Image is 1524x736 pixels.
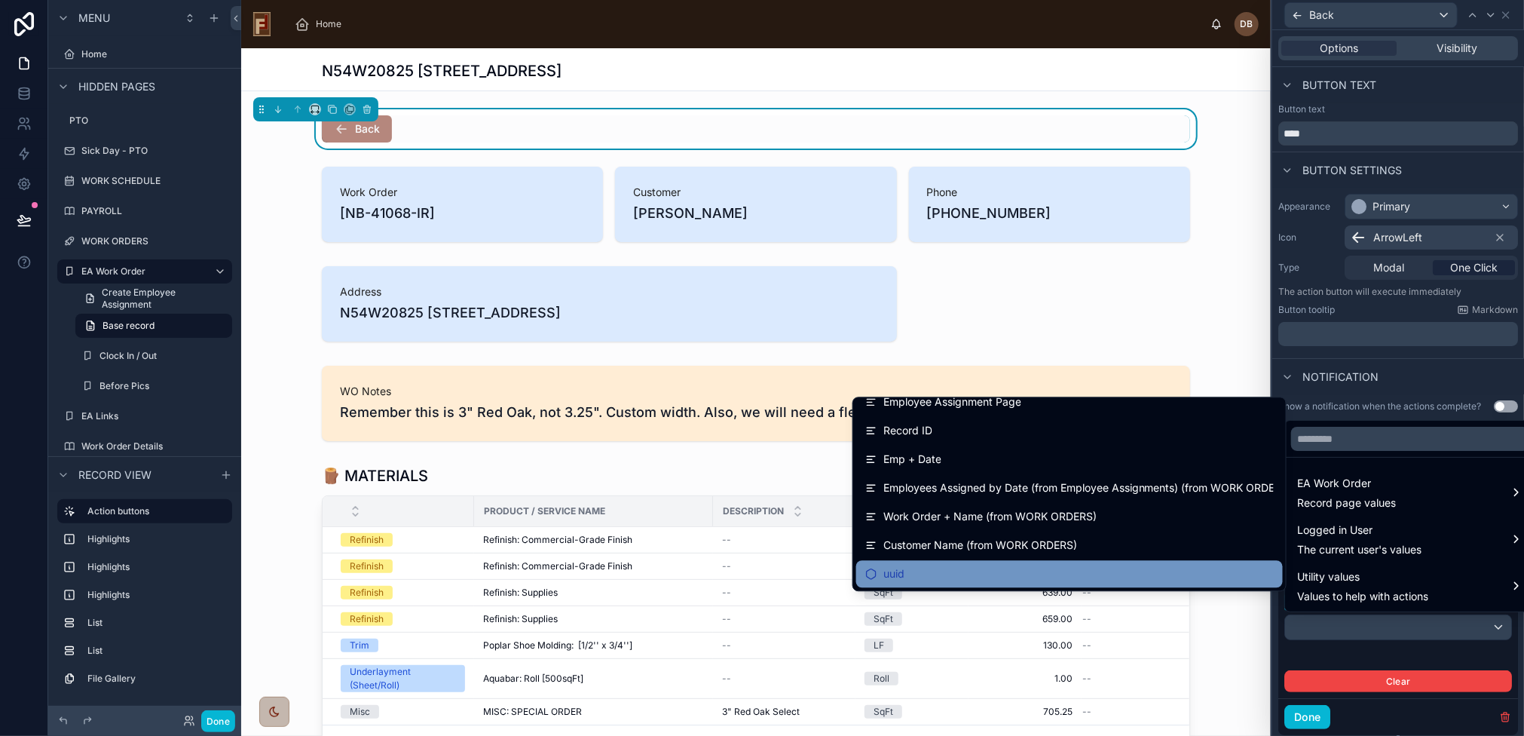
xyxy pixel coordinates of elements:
[883,508,1097,526] span: Work Order + Name (from WORK ORDERS)
[48,492,241,706] div: scrollable content
[1297,474,1396,492] span: EA Work Order
[81,265,202,278] label: EA Work Order
[1297,568,1428,586] span: Utility values
[290,11,352,38] a: Home
[81,205,229,217] label: PAYROLL
[81,235,229,247] label: WORK ORDERS
[57,109,232,133] a: PTO
[883,536,1077,554] span: Customer Name (from WORK ORDERS)
[81,48,229,60] label: Home
[87,561,226,573] label: Highlights
[253,12,271,36] img: App logo
[57,169,232,193] a: WORK SCHEDULE
[87,673,226,685] label: File Gallery
[201,710,235,732] button: Done
[723,505,784,517] span: Description
[75,374,232,398] a: Before Pics
[78,11,110,26] span: Menu
[57,229,232,253] a: WORK ORDERS
[57,42,232,66] a: Home
[99,380,229,392] label: Before Pics
[102,287,223,311] span: Create Employee Assignment
[81,175,229,187] label: WORK SCHEDULE
[78,79,155,94] span: Hidden pages
[75,344,232,368] a: Clock In / Out
[87,589,226,601] label: Highlights
[883,479,1274,497] span: Employees Assigned by Date (from Employee Assignments) (from WORK ORDERS)
[57,199,232,223] a: PAYROLL
[484,505,605,517] span: Product / Service Name
[883,565,904,583] span: uuid
[1297,589,1428,604] span: Values to help with actions
[57,404,232,428] a: EA Links
[283,8,1210,41] div: scrollable content
[883,450,941,468] span: Emp + Date
[87,617,226,629] label: List
[57,434,232,458] a: Work Order Details
[57,139,232,163] a: Sick Day - PTO
[81,145,229,157] label: Sick Day - PTO
[87,533,226,545] label: Highlights
[103,320,155,332] span: Base record
[75,287,232,311] a: Create Employee Assignment
[1297,521,1421,539] span: Logged in User
[316,18,341,30] span: Home
[1241,18,1253,30] span: DB
[87,645,226,657] label: List
[322,60,562,81] h1: N54W20825 [STREET_ADDRESS]
[883,422,932,440] span: Record ID
[75,314,232,338] a: Base record
[81,410,229,422] label: EA Links
[1297,495,1396,511] span: Record page values
[57,259,232,284] a: EA Work Order
[78,468,151,483] span: Record view
[99,350,229,362] label: Clock In / Out
[883,393,1021,411] span: Employee Assignment Page
[69,115,229,127] label: PTO
[87,505,220,517] label: Action buttons
[81,440,229,452] label: Work Order Details
[1297,542,1421,557] span: The current user's values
